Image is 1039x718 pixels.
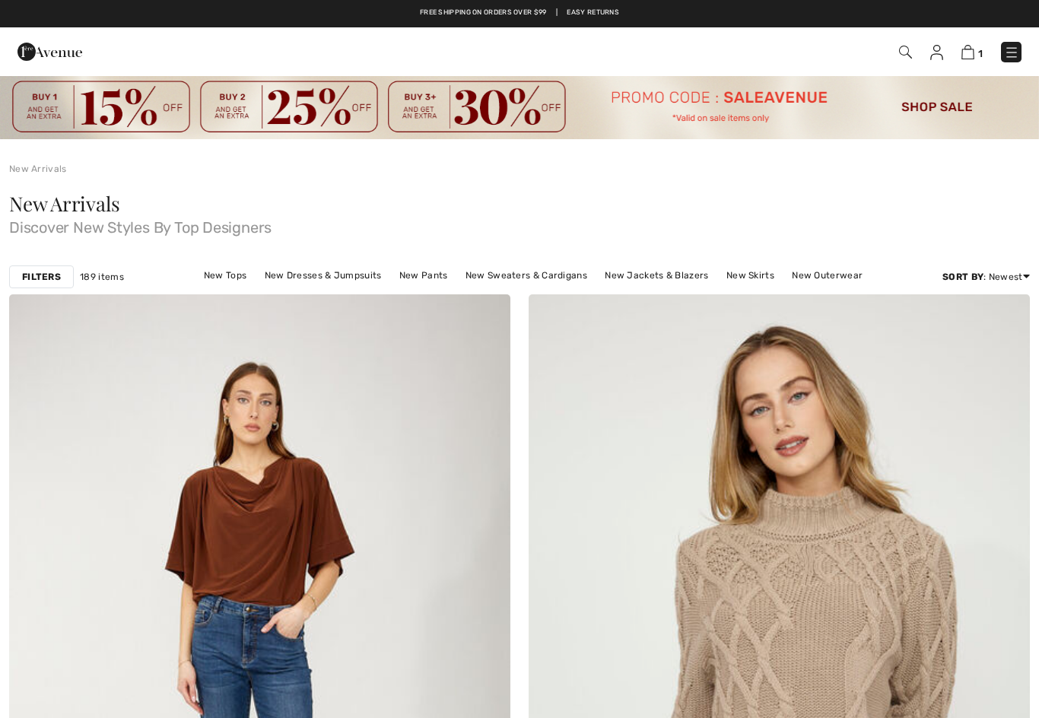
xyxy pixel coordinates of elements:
[942,270,1030,284] div: : Newest
[17,37,82,67] img: 1ère Avenue
[1004,45,1019,60] img: Menu
[930,45,943,60] img: My Info
[556,8,558,18] span: |
[978,48,983,59] span: 1
[961,45,974,59] img: Shopping Bag
[17,43,82,58] a: 1ère Avenue
[961,43,983,61] a: 1
[458,265,595,285] a: New Sweaters & Cardigans
[719,265,782,285] a: New Skirts
[784,265,870,285] a: New Outerwear
[22,270,61,284] strong: Filters
[942,272,983,282] strong: Sort By
[257,265,389,285] a: New Dresses & Jumpsuits
[899,46,912,59] img: Search
[196,265,254,285] a: New Tops
[420,8,547,18] a: Free shipping on orders over $99
[392,265,456,285] a: New Pants
[80,270,124,284] span: 189 items
[9,214,1030,235] span: Discover New Styles By Top Designers
[9,164,67,174] a: New Arrivals
[567,8,619,18] a: Easy Returns
[9,190,119,217] span: New Arrivals
[597,265,716,285] a: New Jackets & Blazers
